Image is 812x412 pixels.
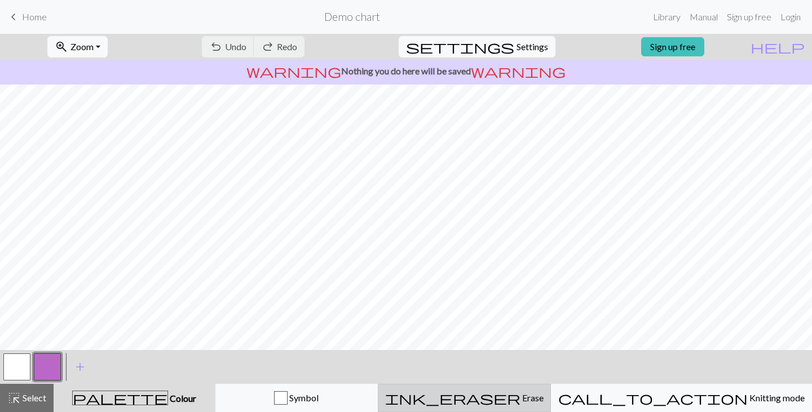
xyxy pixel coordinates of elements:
span: Select [21,392,46,403]
span: warning [471,63,566,79]
a: Library [648,6,685,28]
span: Erase [520,392,544,403]
button: SettingsSettings [399,36,555,57]
span: help [751,39,805,55]
h2: Demo chart [324,10,380,23]
span: Symbol [288,392,319,403]
a: Sign up free [722,6,776,28]
button: Knitting mode [551,384,812,412]
i: Settings [406,40,514,54]
span: Knitting mode [748,392,805,403]
p: Nothing you do here will be saved [5,64,807,78]
span: call_to_action [558,390,748,406]
a: Login [776,6,805,28]
span: keyboard_arrow_left [7,9,20,25]
span: Zoom [70,41,94,52]
button: Colour [54,384,215,412]
span: Settings [517,40,548,54]
span: Colour [168,393,196,404]
button: Symbol [215,384,378,412]
span: ink_eraser [385,390,520,406]
span: palette [73,390,167,406]
a: Home [7,7,47,26]
span: warning [246,63,341,79]
button: Zoom [47,36,108,57]
span: highlight_alt [7,390,21,406]
button: Erase [378,384,551,412]
span: zoom_in [55,39,68,55]
span: add [73,359,87,375]
span: Home [22,11,47,22]
a: Sign up free [641,37,704,56]
span: settings [406,39,514,55]
a: Manual [685,6,722,28]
